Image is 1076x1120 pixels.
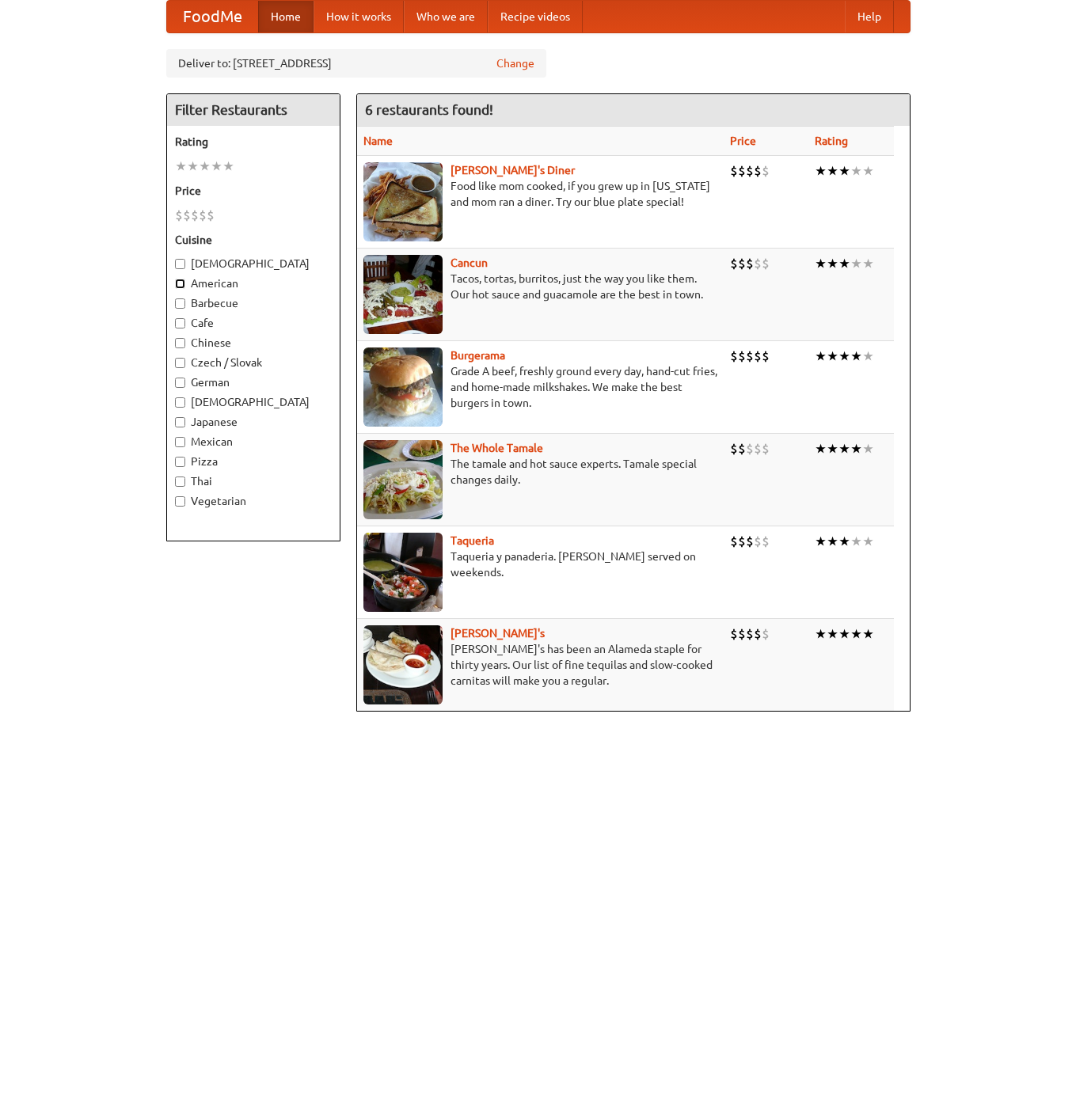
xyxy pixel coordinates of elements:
[222,158,234,175] li: ★
[838,625,850,643] li: ★
[175,134,332,150] h5: Rating
[363,625,443,704] img: pedros.jpg
[451,256,488,269] a: Cancun
[815,347,827,365] li: ★
[451,164,575,177] a: [PERSON_NAME]'s Diner
[175,394,332,410] label: [DEMOGRAPHIC_DATA]
[363,456,717,488] p: The tamale and hot sauce experts. Tamale special changes daily.
[451,442,543,454] a: The Whole Tamale
[175,183,332,199] h5: Price
[175,476,185,487] input: Thai
[175,417,185,427] input: Japanese
[175,414,332,430] label: Japanese
[175,315,332,331] label: Cafe
[175,318,185,328] input: Cafe
[363,162,443,241] img: sallys.jpg
[815,625,827,643] li: ★
[363,440,443,519] img: wholetamale.jpg
[199,207,207,224] li: $
[850,625,862,643] li: ★
[762,347,770,365] li: $
[175,496,185,507] input: Vegetarian
[187,158,199,175] li: ★
[754,255,762,272] li: $
[730,255,738,272] li: $
[363,178,717,210] p: Food like mom cooked, if you grew up in [US_STATE] and mom ran a diner. Try our blue plate special!
[175,437,185,447] input: Mexican
[363,549,717,580] p: Taqueria y panaderia. [PERSON_NAME] served on weekends.
[175,454,332,469] label: Pizza
[754,533,762,550] li: $
[363,363,717,411] p: Grade A beef, freshly ground every day, hand-cut fries, and home-made milkshakes. We make the bes...
[850,162,862,180] li: ★
[862,440,874,457] li: ★
[862,625,874,643] li: ★
[175,232,332,248] h5: Cuisine
[183,207,191,224] li: $
[827,533,838,550] li: ★
[451,534,494,547] a: Taqueria
[730,625,738,643] li: $
[496,55,534,71] a: Change
[730,347,738,365] li: $
[175,378,185,388] input: German
[838,162,850,180] li: ★
[258,1,314,32] a: Home
[175,355,332,370] label: Czech / Slovak
[762,162,770,180] li: $
[166,49,546,78] div: Deliver to: [STREET_ADDRESS]
[175,259,185,269] input: [DEMOGRAPHIC_DATA]
[754,347,762,365] li: $
[730,533,738,550] li: $
[404,1,488,32] a: Who we are
[838,347,850,365] li: ★
[845,1,894,32] a: Help
[730,162,738,180] li: $
[738,533,746,550] li: $
[862,347,874,365] li: ★
[451,627,545,640] a: [PERSON_NAME]'s
[838,440,850,457] li: ★
[365,102,493,117] ng-pluralize: 6 restaurants found!
[175,457,185,467] input: Pizza
[815,162,827,180] li: ★
[862,533,874,550] li: ★
[762,533,770,550] li: $
[850,440,862,457] li: ★
[850,255,862,272] li: ★
[175,207,183,224] li: $
[363,533,443,612] img: taqueria.jpg
[363,135,393,147] a: Name
[815,255,827,272] li: ★
[738,440,746,457] li: $
[167,94,340,126] h4: Filter Restaurants
[451,349,505,362] a: Burgerama
[754,625,762,643] li: $
[363,347,443,427] img: burgerama.jpg
[738,162,746,180] li: $
[754,440,762,457] li: $
[746,162,754,180] li: $
[754,162,762,180] li: $
[488,1,583,32] a: Recipe videos
[827,255,838,272] li: ★
[762,440,770,457] li: $
[175,374,332,390] label: German
[838,255,850,272] li: ★
[167,1,258,32] a: FoodMe
[738,255,746,272] li: $
[730,440,738,457] li: $
[175,279,185,289] input: American
[363,271,717,302] p: Tacos, tortas, burritos, just the way you like them. Our hot sauce and guacamole are the best in ...
[862,162,874,180] li: ★
[762,625,770,643] li: $
[827,347,838,365] li: ★
[175,358,185,368] input: Czech / Slovak
[175,275,332,291] label: American
[746,625,754,643] li: $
